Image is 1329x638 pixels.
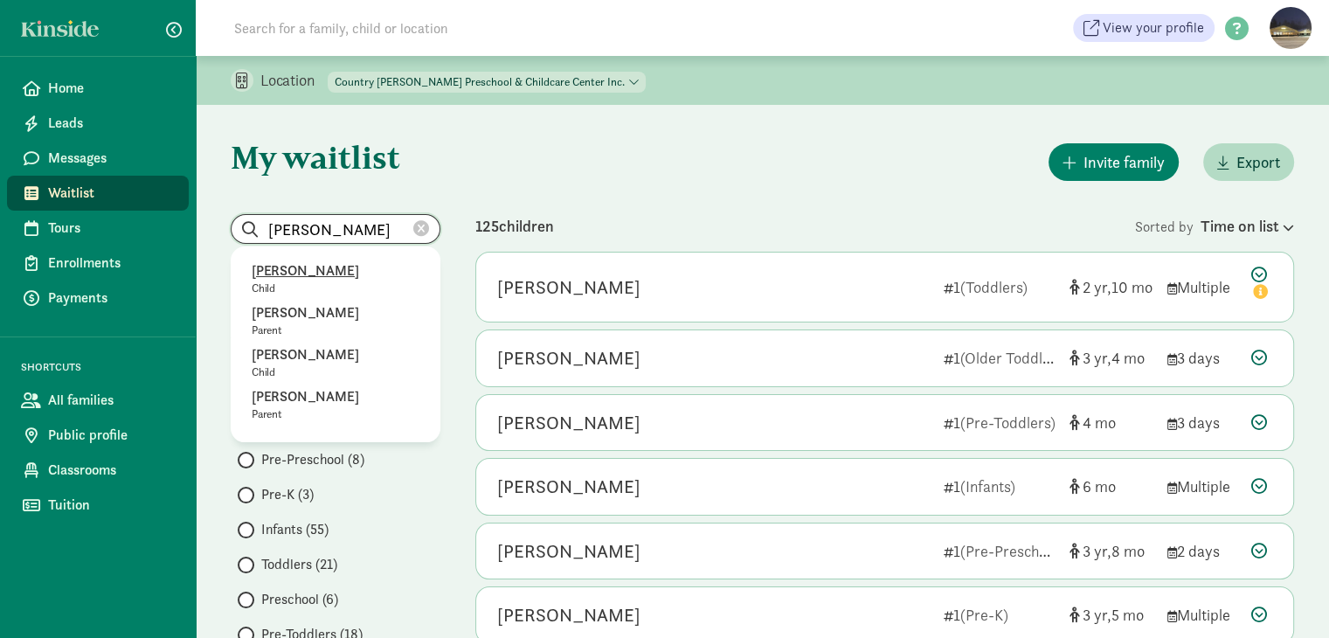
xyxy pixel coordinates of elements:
span: 10 [1111,277,1152,297]
span: Tours [48,218,175,239]
div: 125 children [475,214,1135,238]
p: Parent [252,407,419,421]
span: 5 [1111,605,1144,625]
span: 3 [1083,348,1111,368]
p: [PERSON_NAME] [252,386,419,407]
div: 2 days [1167,539,1237,563]
div: Harley Hendricks [497,344,640,372]
div: Multiple [1167,603,1237,627]
span: Pre-K (3) [261,484,314,505]
span: (Pre-Toddlers) [960,413,1056,433]
div: Lilly Ohm [497,473,640,501]
div: Time on list [1201,214,1294,238]
div: 1 [944,539,1056,563]
span: 3 [1083,541,1111,561]
p: [PERSON_NAME] [252,344,419,365]
span: (Pre-Preschool) [960,541,1063,561]
a: Home [7,71,189,106]
p: Location [260,70,328,91]
span: Waitlist [48,183,175,204]
div: 3 days [1167,411,1237,434]
div: 1 [944,275,1056,299]
span: All families [48,390,175,411]
span: Preschool (6) [261,589,338,610]
div: 1 [944,603,1056,627]
input: Search list... [232,215,440,243]
span: Home [48,78,175,99]
span: Infants (55) [261,519,329,540]
a: Tours [7,211,189,246]
div: Multiple [1167,475,1237,498]
a: Messages [7,141,189,176]
div: Advi Ramesh [497,537,640,565]
span: Toddlers (21) [261,554,337,575]
a: Tuition [7,488,189,523]
div: 3 days [1167,346,1237,370]
div: [object Object] [1069,539,1153,563]
div: Sorted by [1135,214,1294,238]
div: 1 [944,411,1056,434]
iframe: Chat Widget [1242,554,1329,638]
button: Export [1203,143,1294,181]
span: (Toddlers) [960,277,1028,297]
span: 6 [1083,476,1116,496]
div: [object Object] [1069,275,1153,299]
div: [object Object] [1069,411,1153,434]
div: Carson Edwards [497,274,640,302]
span: (Older Toddlers) [960,348,1068,368]
div: [object Object] [1069,475,1153,498]
span: 2 [1083,277,1111,297]
span: Enrollments [48,253,175,274]
span: 4 [1111,348,1145,368]
div: [object Object] [1069,346,1153,370]
a: View your profile [1073,14,1215,42]
p: Child [252,365,419,379]
span: (Pre-K) [960,605,1008,625]
span: View your profile [1103,17,1204,38]
a: All families [7,383,189,418]
span: Classrooms [48,460,175,481]
p: Child [252,281,419,295]
p: Parent [252,323,419,337]
p: [PERSON_NAME] [252,260,419,281]
div: 1 [944,475,1056,498]
a: Leads [7,106,189,141]
p: [PERSON_NAME] [252,302,419,323]
span: Tuition [48,495,175,516]
h1: My waitlist [231,140,440,175]
a: Payments [7,281,189,316]
div: [object Object] [1069,603,1153,627]
a: Enrollments [7,246,189,281]
input: Search for a family, child or location [224,10,714,45]
span: Messages [48,148,175,169]
span: Payments [48,288,175,309]
span: 4 [1083,413,1116,433]
a: Waitlist [7,176,189,211]
span: Leads [48,113,175,134]
a: Public profile [7,418,189,453]
span: Pre-Preschool (8) [261,449,364,470]
div: Hayden Hendricks [497,409,640,437]
div: Hazel S [497,601,640,629]
span: 8 [1111,541,1145,561]
span: Export [1236,150,1280,174]
button: Invite family [1049,143,1179,181]
span: Public profile [48,425,175,446]
span: (Infants) [960,476,1015,496]
div: 1 [944,346,1056,370]
div: Multiple [1167,275,1237,299]
span: Invite family [1083,150,1165,174]
a: Classrooms [7,453,189,488]
span: 3 [1083,605,1111,625]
